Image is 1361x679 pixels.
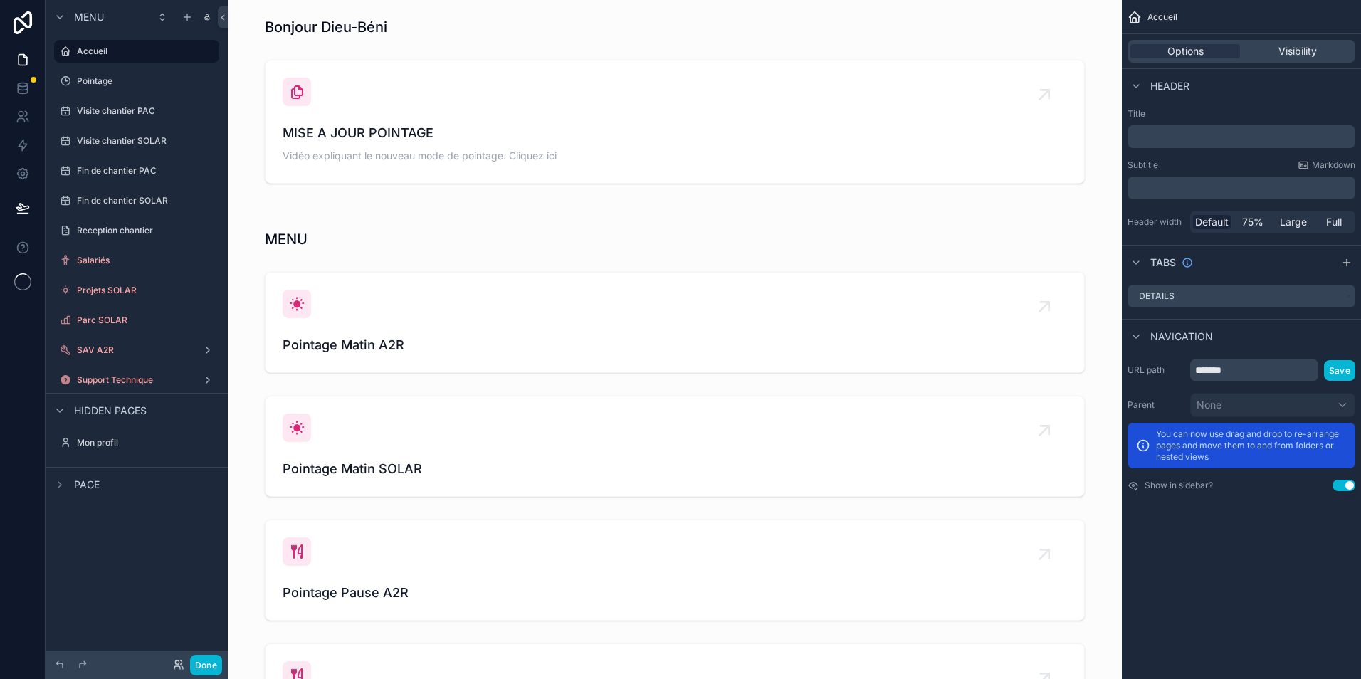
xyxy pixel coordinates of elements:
[1128,108,1355,120] label: Title
[54,159,219,182] a: Fin de chantier PAC
[77,437,216,448] label: Mon profil
[77,105,216,117] label: Visite chantier PAC
[1242,215,1263,229] span: 75%
[77,195,216,206] label: Fin de chantier SOLAR
[54,70,219,93] a: Pointage
[74,478,100,492] span: Page
[1150,79,1189,93] span: Header
[77,135,216,147] label: Visite chantier SOLAR
[54,309,219,332] a: Parc SOLAR
[77,46,211,57] label: Accueil
[77,344,196,356] label: SAV A2R
[54,189,219,212] a: Fin de chantier SOLAR
[1197,398,1221,412] span: None
[77,255,216,266] label: Salariés
[54,369,219,391] a: Support Technique
[1156,428,1347,463] p: You can now use drag and drop to re-arrange pages and move them to and from folders or nested views
[1324,360,1355,381] button: Save
[77,165,216,177] label: Fin de chantier PAC
[77,285,216,296] label: Projets SOLAR
[1150,330,1213,344] span: Navigation
[77,315,216,326] label: Parc SOLAR
[74,404,147,418] span: Hidden pages
[1139,290,1175,302] label: Details
[1280,215,1307,229] span: Large
[54,431,219,454] a: Mon profil
[1190,393,1355,417] button: None
[1128,125,1355,148] div: scrollable content
[1326,215,1342,229] span: Full
[74,10,104,24] span: Menu
[1278,44,1317,58] span: Visibility
[77,374,196,386] label: Support Technique
[190,655,222,675] button: Done
[1167,44,1204,58] span: Options
[54,219,219,242] a: Reception chantier
[77,225,216,236] label: Reception chantier
[1128,177,1355,199] div: scrollable content
[1128,399,1184,411] label: Parent
[1128,159,1158,171] label: Subtitle
[1128,216,1184,228] label: Header width
[1145,480,1213,491] label: Show in sidebar?
[54,100,219,122] a: Visite chantier PAC
[77,75,216,87] label: Pointage
[1312,159,1355,171] span: Markdown
[54,40,219,63] a: Accueil
[54,339,219,362] a: SAV A2R
[1195,215,1229,229] span: Default
[1150,256,1176,270] span: Tabs
[1298,159,1355,171] a: Markdown
[54,279,219,302] a: Projets SOLAR
[54,249,219,272] a: Salariés
[1128,364,1184,376] label: URL path
[1147,11,1177,23] span: Accueil
[54,130,219,152] a: Visite chantier SOLAR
